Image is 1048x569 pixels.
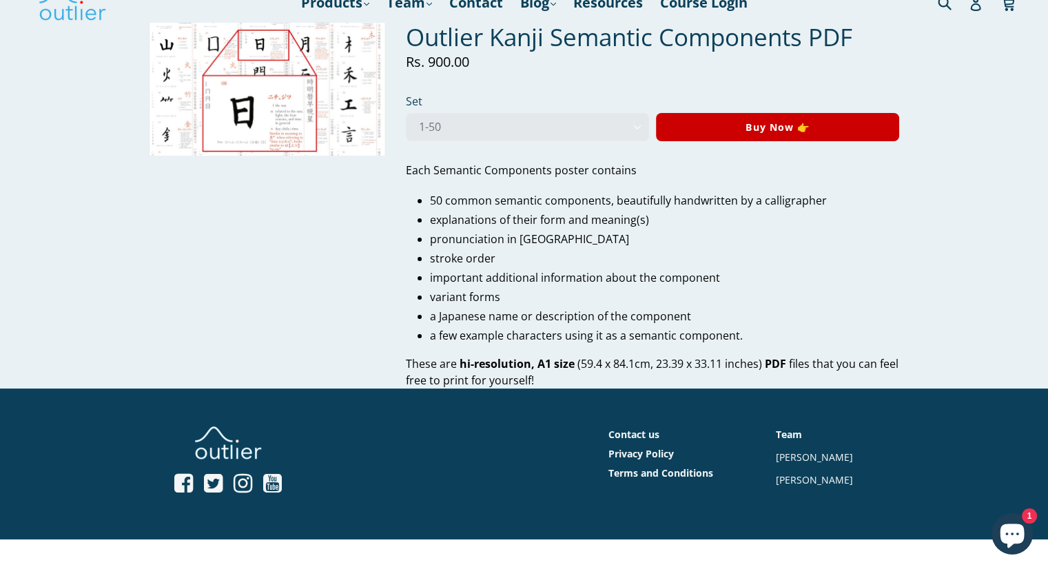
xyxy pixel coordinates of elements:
a: Contact us [608,428,659,441]
li: explanations of their form and meaning(s) [430,211,900,228]
a: Privacy Policy [608,447,674,460]
li: variant forms [430,289,900,305]
inbox-online-store-chat: Shopify online store chat [987,513,1037,558]
span: Rs. 900.00 [406,52,469,71]
li: a Japanese name or description of the component [430,308,900,324]
p: These are (59.4 x 84.1cm, 23.39 x 33.11 inches) files that you can feel free to print for yourself! [406,355,900,389]
img: Outlier Kanji Semantic Components PDF Outlier Linguistics [149,23,385,156]
a: Open Facebook profile [174,473,193,495]
li: 50 common semantic components, beautifully handwritten by a calligrapher [430,192,900,209]
a: Open Instagram profile [234,473,252,495]
b: hi-resolution, A1 size [460,356,575,371]
a: [PERSON_NAME] [776,473,853,486]
a: Terms and Conditions [608,466,713,479]
span: Buy Now 👉 [746,121,810,134]
label: Set [406,93,649,110]
b: PDF [765,356,786,371]
li: important additional information about the component [430,269,900,286]
a: [PERSON_NAME] [776,451,853,464]
li: a few example characters using it as a semantic component. [430,327,900,344]
a: Open YouTube profile [263,473,282,495]
button: Buy Now 👉 [656,113,899,142]
p: Each Semantic Components poster contains [406,162,900,178]
a: Open Twitter profile [204,473,223,495]
h1: Outlier Kanji Semantic Components PDF [406,23,900,52]
a: Team [776,428,802,441]
li: pronunciation in [GEOGRAPHIC_DATA] [430,231,900,247]
li: stroke order [430,250,900,267]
